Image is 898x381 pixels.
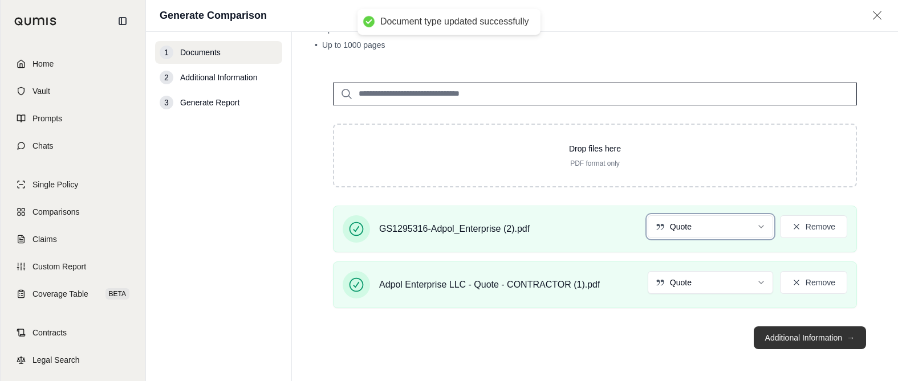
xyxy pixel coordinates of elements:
span: GS1295316-Adpol_Enterprise (2).pdf [379,222,530,236]
span: Up to 1000 pages [322,40,385,50]
a: Coverage TableBETA [7,281,139,306]
button: Collapse sidebar [113,12,132,30]
span: Additional Information [180,72,257,83]
span: Legal Search [32,354,80,366]
div: 2 [160,71,173,84]
a: Chats [7,133,139,158]
div: Document type updated successfully [380,16,529,28]
span: Generate Report [180,97,239,108]
a: Prompts [7,106,139,131]
a: Home [7,51,139,76]
span: Documents [180,47,221,58]
button: Remove [780,215,847,238]
span: → [847,332,855,343]
a: Legal Search [7,347,139,372]
span: Vault [32,85,50,97]
a: Custom Report [7,254,139,279]
span: Coverage Table [32,288,88,300]
span: BETA [105,288,129,300]
span: Custom Report [32,261,86,272]
span: Prompts [32,113,62,124]
span: Claims [32,233,57,245]
span: Comparisons [32,206,79,218]
a: Contracts [7,320,139,345]
span: Contracts [32,327,67,338]
div: 3 [160,96,173,109]
a: Single Policy [7,172,139,197]
span: • [315,24,318,34]
a: Claims [7,227,139,252]
span: Single Policy [32,179,78,190]
p: Drop files here [352,143,838,154]
span: • [315,40,318,50]
a: Comparisons [7,199,139,224]
a: Vault [7,79,139,104]
img: Qumis Logo [14,17,57,26]
h1: Generate Comparison [160,7,267,23]
span: Home [32,58,54,69]
p: PDF format only [352,159,838,168]
div: 1 [160,46,173,59]
span: Upload Policy Related Documents [322,24,443,34]
span: Chats [32,140,54,151]
span: Adpol Enterprise LLC - Quote - CONTRACTOR (1).pdf [379,278,600,292]
button: Additional Information→ [754,326,866,349]
button: Remove [780,271,847,294]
